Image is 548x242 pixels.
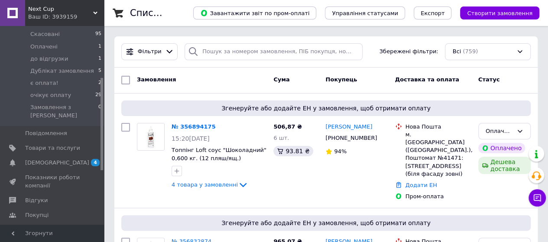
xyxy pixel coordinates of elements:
div: Пром-оплата [405,193,471,200]
div: м. [GEOGRAPHIC_DATA] ([GEOGRAPHIC_DATA].), Поштомат №41471: [STREET_ADDRESS] (біля фасаду зовні) [405,131,471,178]
span: (759) [463,48,478,55]
button: Завантажити звіт по пром-оплаті [193,6,316,19]
span: 4 товара у замовленні [172,181,238,188]
span: Статус [478,76,500,83]
a: Фото товару [137,123,165,151]
span: 0 [98,103,101,119]
span: [DEMOGRAPHIC_DATA] [25,159,89,167]
span: 4 [91,159,100,166]
a: Топпінг Loft соус "Шоколадний" 0,600 кг. (12 пляш/ящ.) [172,147,266,161]
span: Згенеруйте або додайте ЕН у замовлення, щоб отримати оплату [125,104,527,113]
span: Покупці [25,211,49,219]
span: Cума [273,76,289,83]
button: Управління статусами [325,6,405,19]
span: 94% [334,148,347,155]
span: є оплата! [30,79,58,87]
span: Next Cup [28,5,93,13]
span: Згенеруйте або додайте ЕН у замовлення, щоб отримати оплату [125,219,527,227]
span: Повідомлення [25,129,67,137]
span: очікує оплату [30,91,71,99]
div: Ваш ID: 3939159 [28,13,104,21]
span: 29 [95,91,101,99]
span: Доставка та оплата [395,76,459,83]
span: 1 [98,43,101,51]
span: Скасовані [30,30,60,38]
span: Показники роботи компанії [25,174,80,189]
span: Покупець [325,76,357,83]
img: Фото товару [137,123,164,150]
span: 15:20[DATE] [172,135,210,142]
button: Експорт [414,6,452,19]
span: Фільтри [138,48,162,56]
span: Експорт [421,10,445,16]
span: 95 [95,30,101,38]
span: Оплачені [30,43,58,51]
a: Створити замовлення [451,10,539,16]
button: Чат з покупцем [529,189,546,207]
a: № 356894175 [172,123,216,130]
span: Управління статусами [332,10,398,16]
div: Дешева доставка [478,157,531,174]
span: Замовлення з [PERSON_NAME] [30,103,98,119]
span: Замовлення [137,76,176,83]
div: 93.81 ₴ [273,146,313,156]
div: Оплачено [486,127,513,136]
span: 5 [98,67,101,75]
span: 6 шт. [273,135,289,141]
a: [PERSON_NAME] [325,123,372,131]
span: 506,87 ₴ [273,123,302,130]
span: Завантажити звіт по пром-оплаті [200,9,309,17]
a: Додати ЕН [405,182,437,188]
span: 1 [98,55,101,63]
a: 4 товара у замовленні [172,181,248,188]
div: Оплачено [478,143,525,153]
input: Пошук за номером замовлення, ПІБ покупця, номером телефону, Email, номером накладної [185,43,363,60]
div: Нова Пошта [405,123,471,131]
span: до відгрузки [30,55,68,63]
button: Створити замовлення [460,6,539,19]
span: Всі [452,48,461,56]
span: Відгуки [25,197,48,204]
h1: Список замовлень [130,8,218,18]
span: Збережені фільтри: [379,48,438,56]
span: 2 [98,79,101,87]
span: Дублікат замовлення [30,67,94,75]
span: Створити замовлення [467,10,532,16]
div: [PHONE_NUMBER] [324,132,379,144]
span: Товари та послуги [25,144,80,152]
